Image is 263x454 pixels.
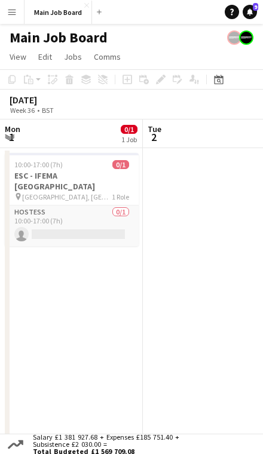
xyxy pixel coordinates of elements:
app-card-role: Hostess0/110:00-17:00 (7h) [5,205,139,246]
h1: Main Job Board [10,29,108,47]
span: 1 Role [112,192,129,201]
app-job-card: 10:00-17:00 (7h)0/1ESC - IFEMA [GEOGRAPHIC_DATA] [GEOGRAPHIC_DATA], [GEOGRAPHIC_DATA]1 RoleHostes... [5,153,139,246]
span: Tue [148,124,161,134]
span: Jobs [64,51,82,62]
div: 1 Job [121,135,137,144]
span: Comms [94,51,121,62]
span: 9 [253,3,258,11]
span: 0/1 [112,160,129,169]
span: 1 [3,130,20,144]
span: Edit [38,51,52,62]
span: 10:00-17:00 (7h) [14,160,63,169]
div: [DATE] [10,94,81,106]
a: Comms [89,49,126,65]
a: 9 [243,5,257,19]
app-user-avatar: experience staff [239,30,253,45]
span: View [10,51,26,62]
app-user-avatar: experience staff [227,30,241,45]
span: Week 36 [7,106,37,115]
span: 2 [146,130,161,144]
span: 0/1 [121,125,137,134]
a: Jobs [59,49,87,65]
a: View [5,49,31,65]
h3: ESC - IFEMA [GEOGRAPHIC_DATA] [5,170,139,192]
a: Edit [33,49,57,65]
span: [GEOGRAPHIC_DATA], [GEOGRAPHIC_DATA] [22,192,112,201]
div: BST [42,106,54,115]
span: Mon [5,124,20,134]
button: Main Job Board [25,1,92,24]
